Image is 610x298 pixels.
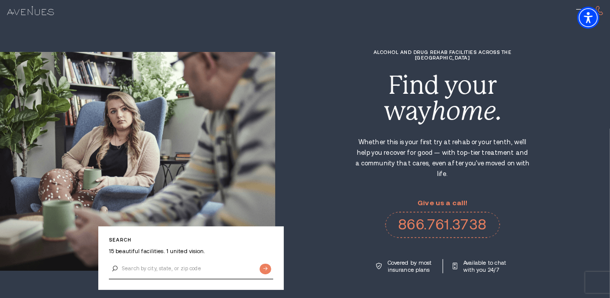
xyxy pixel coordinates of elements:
[453,259,509,273] a: Available to chat with you 24/7
[109,258,273,279] input: Search by city, state, or zip code
[354,73,531,124] div: Find your way
[577,7,599,29] div: Accessibility Menu
[388,259,434,273] p: Covered by most insurance plans
[260,264,271,274] input: Submit button
[109,248,273,255] p: 15 beautiful facilities. 1 united vision.
[385,199,500,207] p: Give us a call!
[109,237,273,243] p: Search
[376,259,434,273] a: Covered by most insurance plans
[431,96,502,126] i: home.
[354,49,531,61] h1: Alcohol and Drug Rehab Facilities across the [GEOGRAPHIC_DATA]
[385,212,500,238] a: call 866.761.3738
[354,137,531,180] p: Whether this is your first try at rehab or your tenth, we'll help you recover for good — with top...
[463,259,509,273] p: Available to chat with you 24/7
